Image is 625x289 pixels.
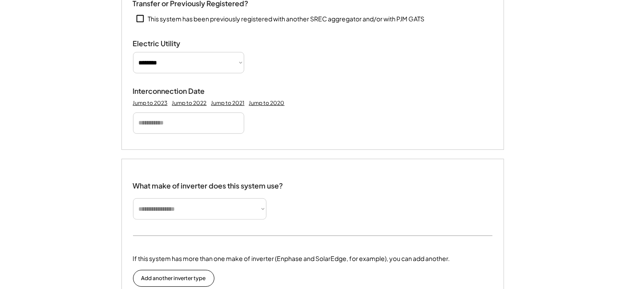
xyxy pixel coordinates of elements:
div: Electric Utility [133,39,222,48]
div: Jump to 2023 [133,100,168,107]
div: Interconnection Date [133,87,222,96]
div: This system has been previously registered with another SREC aggregator and/or with PJM GATS [148,15,425,24]
button: Add another inverter type [133,270,214,287]
div: What make of inverter does this system use? [133,173,283,193]
div: If this system has more than one make of inverter (Enphase and SolarEdge, for example), you can a... [133,254,450,263]
div: Jump to 2022 [172,100,207,107]
div: Jump to 2020 [249,100,285,107]
div: Jump to 2021 [211,100,245,107]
